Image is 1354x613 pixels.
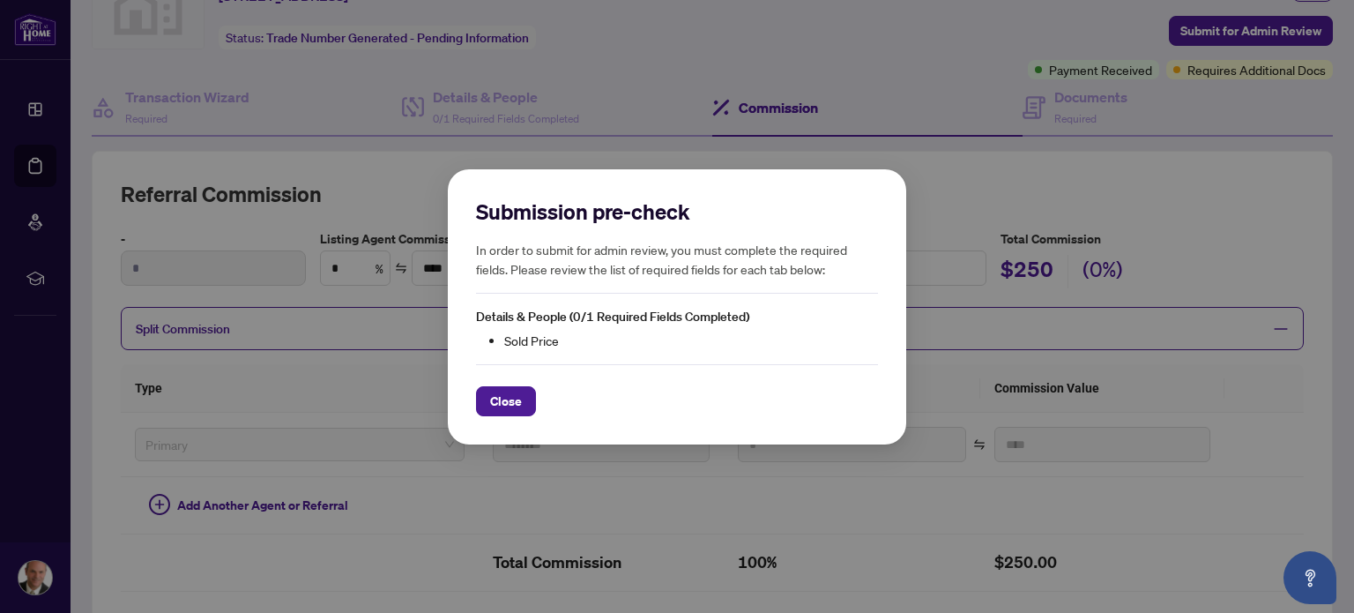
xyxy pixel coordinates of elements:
[476,309,749,325] span: Details & People (0/1 Required Fields Completed)
[490,386,522,415] span: Close
[1283,551,1336,604] button: Open asap
[476,198,878,226] h2: Submission pre-check
[476,385,536,415] button: Close
[476,240,878,279] h5: In order to submit for admin review, you must complete the required fields. Please review the lis...
[504,330,878,349] li: Sold Price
